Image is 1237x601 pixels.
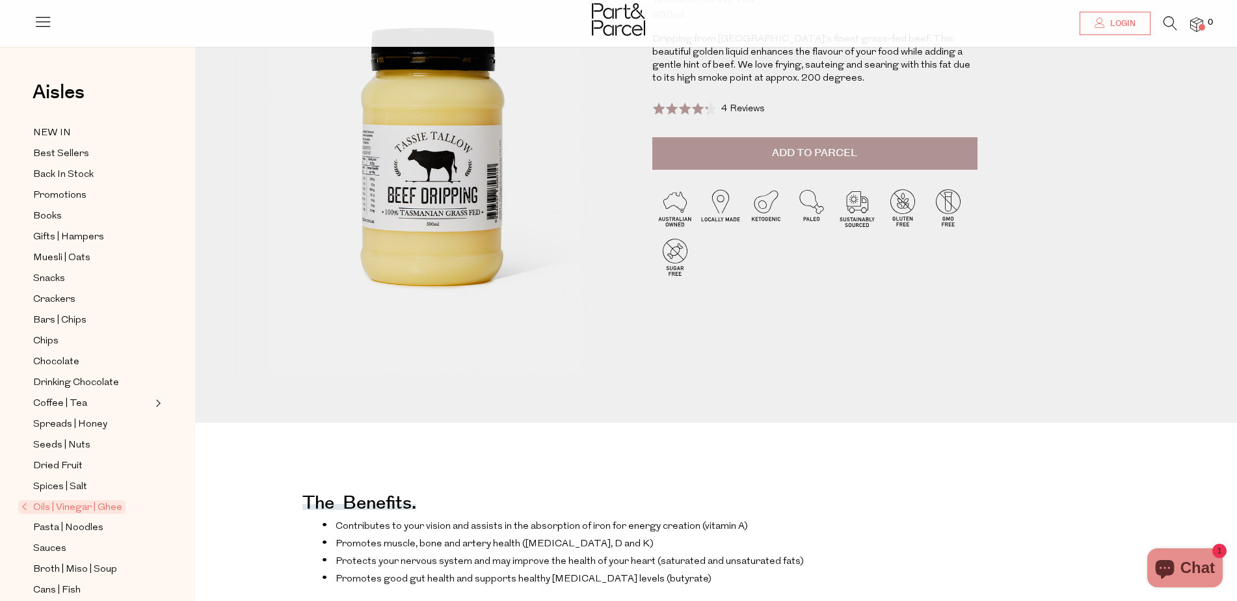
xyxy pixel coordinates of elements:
[592,3,645,36] img: Part&Parcel
[33,541,66,557] span: Sauces
[336,539,654,549] span: Promotes muscle, bone and artery health ([MEDICAL_DATA], D and K)
[33,188,86,204] span: Promotions
[33,125,152,141] a: NEW IN
[33,146,152,162] a: Best Sellers
[33,438,90,453] span: Seeds | Nuts
[33,230,104,245] span: Gifts | Hampers
[33,458,152,474] a: Dried Fruit
[33,416,152,433] a: Spreads | Honey
[33,187,152,204] a: Promotions
[721,104,765,114] span: 4 Reviews
[33,250,152,266] a: Muesli | Oats
[789,185,834,230] img: P_P-ICONS-Live_Bec_V11_Paleo.svg
[33,479,87,495] span: Spices | Salt
[18,500,126,514] span: Oils | Vinegar | Ghee
[33,333,152,349] a: Chips
[302,501,416,510] h4: The benefits.
[152,395,161,411] button: Expand/Collapse Coffee | Tea
[33,479,152,495] a: Spices | Salt
[1143,548,1227,591] inbox-online-store-chat: Shopify online store chat
[33,437,152,453] a: Seeds | Nuts
[925,185,971,230] img: P_P-ICONS-Live_Bec_V11_GMO_Free.svg
[1080,12,1151,35] a: Login
[33,208,152,224] a: Books
[1107,18,1136,29] span: Login
[33,167,94,183] span: Back In Stock
[336,522,748,531] span: Contributes to your vision and assists in the absorption of iron for energy creation (vitamin A)
[33,313,86,328] span: Bars | Chips
[33,541,152,557] a: Sauces
[652,137,978,170] button: Add to Parcel
[33,83,85,115] a: Aisles
[336,574,712,584] span: Promotes good gut health and supports healthy [MEDICAL_DATA] levels (butyrate)
[33,583,81,598] span: Cans | Fish
[33,312,152,328] a: Bars | Chips
[772,146,857,161] span: Add to Parcel
[33,271,65,287] span: Snacks
[33,395,152,412] a: Coffee | Tea
[33,250,90,266] span: Muesli | Oats
[33,375,119,391] span: Drinking Chocolate
[33,562,117,578] span: Broth | Miso | Soup
[33,126,71,141] span: NEW IN
[33,582,152,598] a: Cans | Fish
[33,78,85,107] span: Aisles
[33,520,103,536] span: Pasta | Noodles
[743,185,789,230] img: P_P-ICONS-Live_Bec_V11_Ketogenic.svg
[33,229,152,245] a: Gifts | Hampers
[1190,18,1203,31] a: 0
[33,417,107,433] span: Spreads | Honey
[33,520,152,536] a: Pasta | Noodles
[33,375,152,391] a: Drinking Chocolate
[33,167,152,183] a: Back In Stock
[336,557,804,567] span: Protects your nervous system and may improve the health of your heart (saturated and unsaturated ...
[652,185,698,230] img: P_P-ICONS-Live_Bec_V11_Australian_Owned.svg
[33,271,152,287] a: Snacks
[834,185,880,230] img: P_P-ICONS-Live_Bec_V11_Sustainable_Sourced.svg
[652,234,698,280] img: P_P-ICONS-Live_Bec_V11_Sugar_Free.svg
[33,396,87,412] span: Coffee | Tea
[33,334,59,349] span: Chips
[21,500,152,515] a: Oils | Vinegar | Ghee
[1204,17,1216,29] span: 0
[33,354,79,370] span: Chocolate
[880,185,925,230] img: P_P-ICONS-Live_Bec_V11_Gluten_Free.svg
[33,561,152,578] a: Broth | Miso | Soup
[33,209,62,224] span: Books
[698,185,743,230] img: P_P-ICONS-Live_Bec_V11_Locally_Made_2.svg
[33,291,152,308] a: Crackers
[33,459,83,474] span: Dried Fruit
[33,292,75,308] span: Crackers
[652,33,978,85] p: Dripping from [GEOGRAPHIC_DATA]'s finest grass-fed beef. This beautiful golden liquid enhances th...
[33,146,89,162] span: Best Sellers
[33,354,152,370] a: Chocolate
